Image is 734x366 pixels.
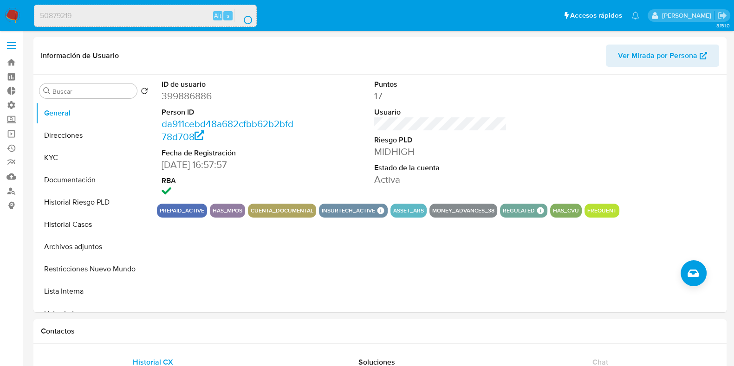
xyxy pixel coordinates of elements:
[374,173,507,186] dd: Activa
[52,87,133,96] input: Buscar
[374,163,507,173] dt: Estado de la cuenta
[162,158,294,171] dd: [DATE] 16:57:57
[36,147,152,169] button: KYC
[553,209,579,212] button: has_cvu
[162,176,294,186] dt: RBA
[162,90,294,103] dd: 399886886
[34,10,256,22] input: Buscar usuario o caso...
[234,9,253,22] button: search-icon
[570,11,622,20] span: Accesos rápidos
[503,209,535,212] button: regulated
[606,45,719,67] button: Ver Mirada por Persona
[618,45,697,67] span: Ver Mirada por Persona
[43,87,51,95] button: Buscar
[36,280,152,302] button: Lista Interna
[374,90,507,103] dd: 17
[162,107,294,117] dt: Person ID
[162,117,293,143] a: da911cebd48a682cfbb62b2bfd78d708
[141,87,148,97] button: Volver al orden por defecto
[160,209,204,212] button: prepaid_active
[214,11,221,20] span: Alt
[36,236,152,258] button: Archivos adjuntos
[587,209,617,212] button: frequent
[162,79,294,90] dt: ID de usuario
[227,11,229,20] span: s
[36,124,152,147] button: Direcciones
[631,12,639,19] a: Notificaciones
[717,11,727,20] a: Salir
[393,209,424,212] button: asset_ars
[36,191,152,213] button: Historial Riesgo PLD
[251,209,313,212] button: cuenta_documental
[162,148,294,158] dt: Fecha de Registración
[36,258,152,280] button: Restricciones Nuevo Mundo
[36,302,152,325] button: Listas Externas
[36,102,152,124] button: General
[374,107,507,117] dt: Usuario
[662,11,714,20] p: ignacio.bagnardi@mercadolibre.com
[374,135,507,145] dt: Riesgo PLD
[213,209,242,212] button: has_mpos
[36,213,152,236] button: Historial Casos
[374,145,507,158] dd: MIDHIGH
[36,169,152,191] button: Documentación
[322,209,375,212] button: insurtech_active
[41,51,119,60] h1: Información de Usuario
[41,327,719,336] h1: Contactos
[374,79,507,90] dt: Puntos
[432,209,494,212] button: money_advances_38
